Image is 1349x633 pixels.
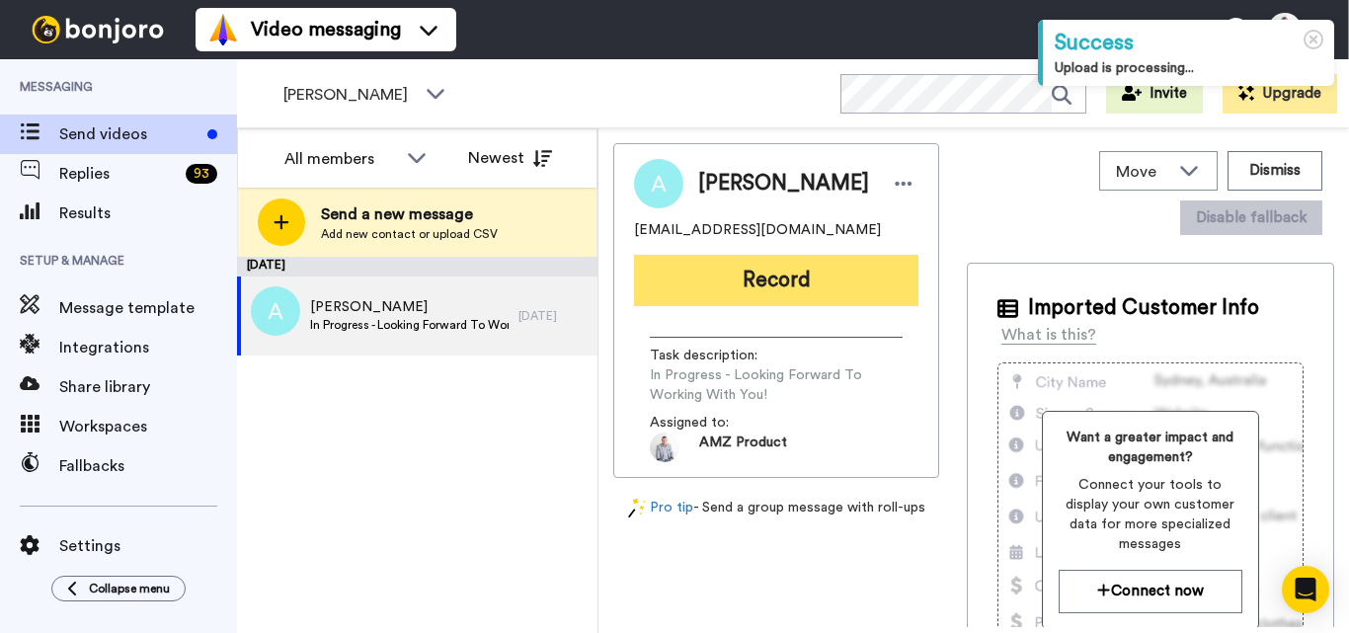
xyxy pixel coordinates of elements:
[1055,28,1322,58] div: Success
[518,308,588,324] div: [DATE]
[284,147,397,171] div: All members
[310,317,509,333] span: In Progress - Looking Forward To Working With You!
[634,159,683,208] img: Image of Ali
[628,498,693,518] a: Pro tip
[699,433,787,462] span: AMZ Product
[207,14,239,45] img: vm-color.svg
[613,498,939,518] div: - Send a group message with roll-ups
[1223,74,1337,114] button: Upgrade
[59,454,237,478] span: Fallbacks
[1055,58,1322,78] div: Upload is processing...
[1059,570,1243,612] button: Connect now
[251,16,401,43] span: Video messaging
[1282,566,1329,613] div: Open Intercom Messenger
[453,138,567,178] button: Newest
[628,498,646,518] img: magic-wand.svg
[650,365,903,405] span: In Progress - Looking Forward To Working With You!
[237,257,597,277] div: [DATE]
[650,433,679,462] img: 0c7be819-cb90-4fe4-b844-3639e4b630b0-1684457197.jpg
[634,220,881,240] span: [EMAIL_ADDRESS][DOMAIN_NAME]
[1228,151,1322,191] button: Dismiss
[59,296,237,320] span: Message template
[59,336,237,359] span: Integrations
[1106,74,1203,114] button: Invite
[59,201,237,225] span: Results
[650,413,788,433] span: Assigned to:
[321,226,498,242] span: Add new contact or upload CSV
[51,576,186,601] button: Collapse menu
[59,122,199,146] span: Send videos
[186,164,217,184] div: 93
[1059,475,1243,554] span: Connect your tools to display your own customer data for more specialized messages
[698,169,869,198] span: [PERSON_NAME]
[59,415,237,438] span: Workspaces
[24,16,172,43] img: bj-logo-header-white.svg
[650,346,788,365] span: Task description :
[251,286,300,336] img: a.png
[59,162,178,186] span: Replies
[634,255,918,306] button: Record
[89,581,170,596] span: Collapse menu
[59,534,237,558] span: Settings
[1059,428,1243,467] span: Want a greater impact and engagement?
[1180,200,1322,235] button: Disable fallback
[310,297,509,317] span: [PERSON_NAME]
[1116,160,1169,184] span: Move
[1001,323,1096,347] div: What is this?
[59,375,237,399] span: Share library
[283,83,416,107] span: [PERSON_NAME]
[321,202,498,226] span: Send a new message
[1028,293,1259,323] span: Imported Customer Info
